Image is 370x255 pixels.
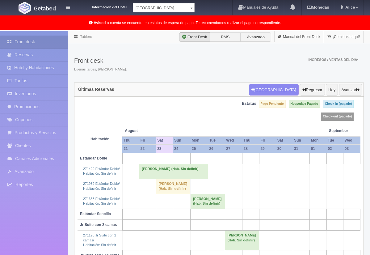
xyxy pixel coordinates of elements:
[323,100,354,108] label: Check-in (pagado)
[179,32,210,42] label: Front Desk
[83,197,120,206] a: 271653 Estándar Doble/Habitación: Sin definir
[80,35,92,39] a: Tablero
[139,164,208,179] td: [PERSON_NAME] (Hab. Sin definir)
[173,136,191,145] th: Sun
[210,32,241,42] label: PMS
[343,136,360,145] th: Wed
[173,145,191,153] th: 24
[249,84,299,96] button: [GEOGRAPHIC_DATA]
[326,136,343,145] th: Tue
[293,145,309,153] th: 31
[125,128,153,134] span: August
[321,113,354,121] label: Check-out (pagado)
[344,5,355,10] span: Alice
[74,67,127,72] span: Buenas tardes, [PERSON_NAME].
[289,100,320,108] label: Hospedaje Pagado
[80,156,107,160] b: Estándar Doble
[90,137,109,141] strong: Habitación
[242,145,259,153] th: 28
[83,182,120,190] a: 271989 Estándar Doble/Habitación: Sin definir
[293,136,309,145] th: Sun
[191,194,225,209] td: [PERSON_NAME] (Hab. Sin definir)
[225,145,242,153] th: 27
[78,87,114,92] h4: Últimas Reservas
[225,230,259,250] td: [PERSON_NAME] (Hab. Sin definir)
[94,21,105,25] b: Aviso:
[122,145,139,153] th: 21
[136,3,186,13] span: [GEOGRAPHIC_DATA]
[77,3,127,10] dt: Información del Hotel
[156,136,173,145] th: Sat
[324,31,363,43] a: ¡Comienza aquí!
[191,145,208,153] th: 25
[191,136,208,145] th: Mon
[308,58,358,62] span: Ingresos / Ventas del día
[208,136,225,145] th: Tue
[80,212,111,216] b: Estándar Sencilla
[326,145,343,153] th: 02
[74,57,127,64] h3: Front desk
[83,167,120,176] a: 271429 Estándar Doble/Habitación: Sin definir
[343,145,360,153] th: 03
[259,136,276,145] th: Fri
[139,136,156,145] th: Fri
[259,145,276,153] th: 29
[310,136,327,145] th: Mon
[156,145,173,153] th: 23
[156,179,191,194] td: [PERSON_NAME] (Hab. Sin definir)
[326,84,338,96] button: Hoy
[208,145,225,153] th: 26
[242,101,258,107] label: Estatus:
[240,32,271,42] label: Avanzado
[276,145,293,153] th: 30
[300,84,325,96] button: Regresar
[83,233,116,247] a: 271190 Jr Suite con 2 camas/Habitación: Sin definir
[259,100,286,108] label: Pago Pendiente
[310,145,327,153] th: 01
[139,145,156,153] th: 22
[133,3,195,12] a: [GEOGRAPHIC_DATA]
[275,31,324,43] a: Manual del Front Desk
[34,6,56,11] img: Getabed
[339,84,362,96] button: Avanzar
[307,5,329,10] b: Monedas
[80,223,117,227] b: Jr Suite con 2 camas
[329,128,358,134] span: September
[276,136,293,145] th: Sat
[19,2,31,14] img: Getabed
[122,136,139,145] th: Thu
[242,136,259,145] th: Thu
[225,136,242,145] th: Wed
